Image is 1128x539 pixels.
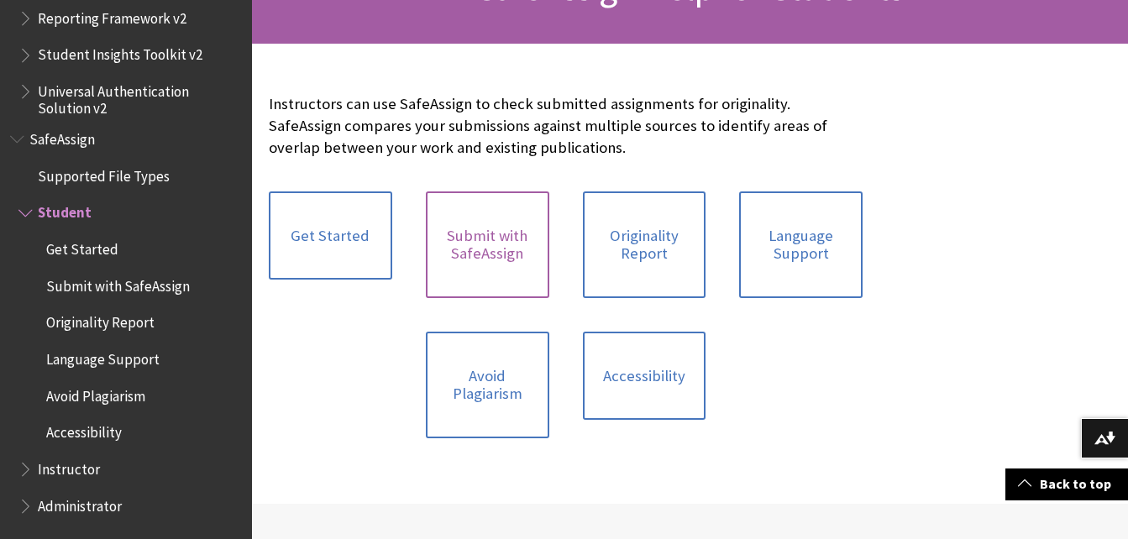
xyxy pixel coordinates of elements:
[46,345,160,368] span: Language Support
[38,41,202,64] span: Student Insights Toolkit v2
[46,272,190,295] span: Submit with SafeAssign
[426,191,549,298] a: Submit with SafeAssign
[46,309,155,332] span: Originality Report
[46,419,122,442] span: Accessibility
[583,332,706,421] a: Accessibility
[46,235,118,258] span: Get Started
[269,191,392,280] a: Get Started
[38,199,92,222] span: Student
[38,492,122,515] span: Administrator
[38,162,170,185] span: Supported File Types
[38,77,240,117] span: Universal Authentication Solution v2
[583,191,706,298] a: Originality Report
[38,455,100,478] span: Instructor
[46,382,145,405] span: Avoid Plagiarism
[269,93,863,160] p: Instructors can use SafeAssign to check submitted assignments for originality. SafeAssign compare...
[10,125,242,520] nav: Book outline for Blackboard SafeAssign
[29,125,95,148] span: SafeAssign
[739,191,863,298] a: Language Support
[1005,468,1128,500] a: Back to top
[38,4,186,27] span: Reporting Framework v2
[426,332,549,438] a: Avoid Plagiarism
